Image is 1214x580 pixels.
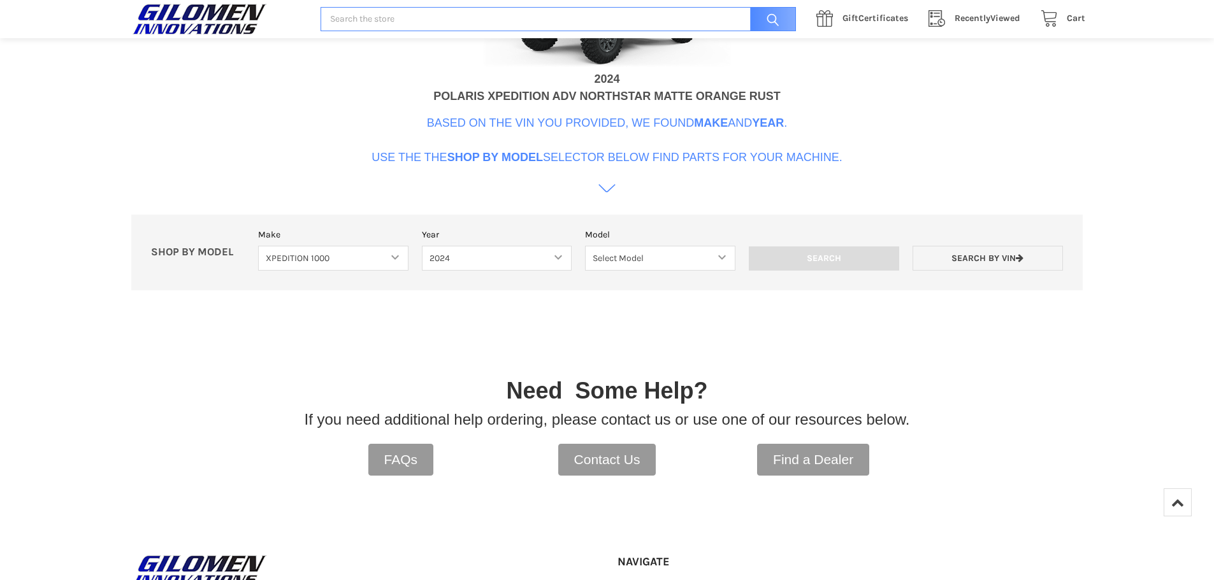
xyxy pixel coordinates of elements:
[1164,488,1192,516] a: Top of Page
[842,13,858,24] span: Gift
[506,374,707,408] p: Need Some Help?
[422,228,572,241] label: Year
[447,151,543,164] b: Shop By Model
[372,115,842,166] p: Based on the VIN you provided, we found and . Use the the selector below find parts for your mach...
[594,71,619,88] div: 2024
[749,246,899,271] input: Search
[129,3,307,35] a: GILOMEN INNOVATIONS
[433,88,781,105] div: POLARIS XPEDITION ADV NORTHSTAR MATTE ORANGE RUST
[258,228,408,241] label: Make
[618,555,760,569] h5: Navigate
[744,7,796,32] input: Search
[368,444,434,476] a: FAQs
[752,117,784,129] b: Year
[1067,13,1085,24] span: Cart
[321,7,796,32] input: Search the store
[809,11,921,27] a: GiftCertificates
[558,444,656,476] a: Contact Us
[129,3,270,35] img: GILOMEN INNOVATIONS
[585,228,735,241] label: Model
[842,13,908,24] span: Certificates
[921,11,1034,27] a: RecentlyViewed
[1034,11,1085,27] a: Cart
[955,13,990,24] span: Recently
[757,444,869,476] a: Find a Dealer
[305,408,910,431] p: If you need additional help ordering, please contact us or use one of our resources below.
[913,246,1063,271] a: Search by VIN
[694,117,728,129] b: Make
[145,246,252,259] p: SHOP BY MODEL
[955,13,1020,24] span: Viewed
